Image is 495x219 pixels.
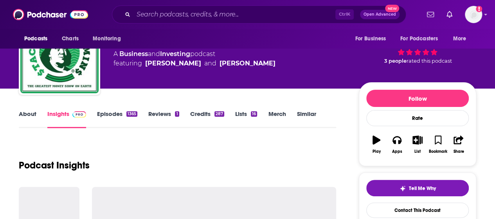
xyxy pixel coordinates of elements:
div: 287 [214,111,224,117]
a: Joe Saul Sehy [145,59,201,68]
span: For Business [355,33,386,44]
a: Contact This Podcast [366,203,469,218]
button: open menu [87,31,131,46]
img: tell me why sparkle [400,185,406,192]
div: Bookmark [429,149,447,154]
div: Search podcasts, credits, & more... [112,5,406,24]
a: Doug Goldstein [220,59,275,68]
h1: Podcast Insights [19,159,90,171]
button: open menu [19,31,58,46]
a: Show notifications dropdown [424,8,437,21]
button: Follow [366,90,469,107]
span: 3 people [384,58,407,64]
a: InsightsPodchaser Pro [47,110,86,128]
a: About [19,110,36,128]
img: Podchaser Pro [72,111,86,118]
span: Podcasts [24,33,47,44]
button: List [407,130,428,159]
a: Merch [268,110,286,128]
svg: Add a profile image [476,6,482,12]
div: 1365 [126,111,137,117]
div: 1 [175,111,179,117]
div: List [414,149,421,154]
a: Charts [57,31,83,46]
img: Podchaser - Follow, Share and Rate Podcasts [13,7,88,22]
span: featuring [113,59,275,68]
a: Investing [160,50,190,58]
button: Play [366,130,387,159]
a: Show notifications dropdown [443,8,455,21]
button: Apps [387,130,407,159]
a: Episodes1365 [97,110,137,128]
span: Logged in as mresewehr [465,6,482,23]
div: A podcast [113,49,275,68]
a: Credits287 [190,110,224,128]
a: Similar [297,110,316,128]
span: Ctrl K [335,9,354,20]
button: Open AdvancedNew [360,10,400,19]
button: Share [448,130,469,159]
span: Charts [62,33,79,44]
img: The Stacking Benjamins Show [20,15,99,93]
span: rated this podcast [407,58,452,64]
div: Apps [392,149,402,154]
div: Share [453,149,464,154]
button: open menu [349,31,396,46]
button: Bookmark [428,130,448,159]
span: New [385,5,399,12]
button: tell me why sparkleTell Me Why [366,180,469,196]
a: Reviews1 [148,110,179,128]
span: Monitoring [93,33,121,44]
div: Play [373,149,381,154]
button: open menu [395,31,449,46]
a: Lists16 [235,110,257,128]
button: open menu [448,31,476,46]
span: Tell Me Why [409,185,436,192]
div: Rate [366,110,469,126]
img: User Profile [465,6,482,23]
span: More [453,33,466,44]
input: Search podcasts, credits, & more... [133,8,335,21]
span: and [204,59,216,68]
button: Show profile menu [465,6,482,23]
span: For Podcasters [400,33,438,44]
a: Business [119,50,148,58]
div: 16 [251,111,257,117]
span: Open Advanced [364,13,396,16]
span: and [148,50,160,58]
